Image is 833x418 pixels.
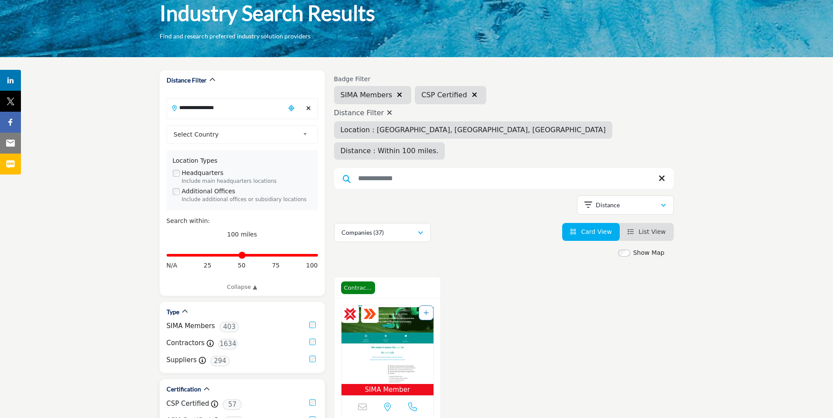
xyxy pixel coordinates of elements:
input: Selected SIMA Members checkbox [309,322,316,328]
li: List View [620,223,674,241]
label: Show Map [633,248,665,257]
h2: Type [167,308,179,316]
span: Distance : Within 100 miles. [341,147,439,155]
input: Search Location [167,99,285,116]
span: 50 [238,261,246,270]
span: SIMA Members [341,90,393,100]
div: Clear search location [302,99,315,118]
img: P.J. Property Maintenance Inc. [341,305,434,384]
div: Choose your current location [285,99,298,118]
span: Location : [GEOGRAPHIC_DATA], [GEOGRAPHIC_DATA], [GEOGRAPHIC_DATA] [341,126,606,134]
span: N/A [167,261,178,270]
span: Contractor [341,281,375,295]
div: Location Types [173,156,312,165]
a: View List [628,228,666,235]
li: Card View [562,223,620,241]
a: View Card [570,228,612,235]
h6: Badge Filter [334,75,486,83]
p: Distance [596,201,620,209]
button: Distance [577,195,674,215]
div: Search within: [167,216,318,226]
input: Contractors checkbox [309,339,316,345]
span: 75 [272,261,280,270]
span: Select Country [174,129,299,140]
h2: Distance Filter [167,76,207,85]
span: Card View [581,228,611,235]
span: SIMA Member [343,385,432,395]
h2: Certification [167,385,201,394]
span: 100 [306,261,318,270]
a: Add To List [423,309,429,316]
label: Headquarters [182,168,224,178]
input: Search Keyword [334,168,674,189]
label: SIMA Members [167,321,215,331]
label: Additional Offices [182,187,236,196]
h4: Distance Filter [334,109,674,117]
button: Companies (37) [334,223,431,242]
p: Find and research preferred industry solution providers [160,32,311,41]
img: CSP Certified Badge Icon [344,308,357,321]
p: Companies (37) [341,228,384,237]
span: 25 [204,261,212,270]
span: 57 [222,399,242,410]
span: CSP Certified [421,90,467,100]
span: 1634 [218,339,238,349]
a: Open Listing in new tab [341,305,434,396]
div: Include main headquarters locations [182,178,312,185]
input: CSP Certified checkbox [309,399,316,406]
label: Contractors [167,338,205,348]
a: Collapse ▲ [167,283,318,291]
input: Suppliers checkbox [309,356,316,362]
div: Include additional offices or subsidiary locations [182,196,312,204]
span: 294 [210,356,230,367]
img: ASM Certified Badge Icon [363,308,376,321]
span: 100 miles [227,231,257,238]
span: 403 [219,322,239,332]
label: Suppliers [167,355,197,365]
span: List View [638,228,666,235]
label: CSP Certified [167,399,209,409]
